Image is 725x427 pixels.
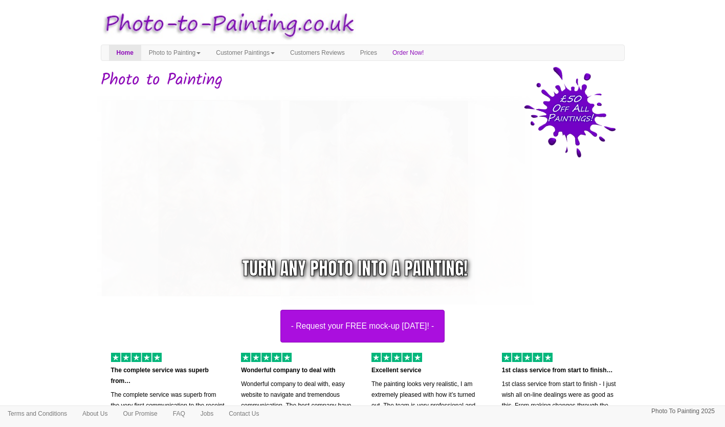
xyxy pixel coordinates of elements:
[502,353,553,362] img: 5 of out 5 stars
[651,406,715,417] p: Photo To Painting 2025
[111,365,226,387] p: The complete service was superb from…
[371,365,487,376] p: Excellent service
[221,406,267,421] a: Contact Us
[241,365,356,376] p: Wonderful company to deal with
[101,71,625,89] h1: Photo to Painting
[109,45,141,60] a: Home
[208,45,282,60] a: Customer Paintings
[111,353,162,362] img: 5 of out 5 stars
[193,406,221,421] a: Jobs
[241,353,292,362] img: 5 of out 5 stars
[524,67,616,158] img: 50 pound price drop
[282,45,353,60] a: Customers Reviews
[150,92,534,305] img: monty-small.jpg
[75,406,115,421] a: About Us
[141,45,208,60] a: Photo to Painting
[353,45,385,60] a: Prices
[502,365,617,376] p: 1st class service from start to finish…
[280,310,445,343] button: - Request your FREE mock-up [DATE]! -
[165,406,193,421] a: FAQ
[385,45,431,60] a: Order Now!
[96,5,358,45] img: Photo to Painting
[115,406,165,421] a: Our Promise
[93,92,477,305] img: Oil painting of a dog
[371,353,422,362] img: 5 of out 5 stars
[242,255,468,282] div: Turn any photo into a painting!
